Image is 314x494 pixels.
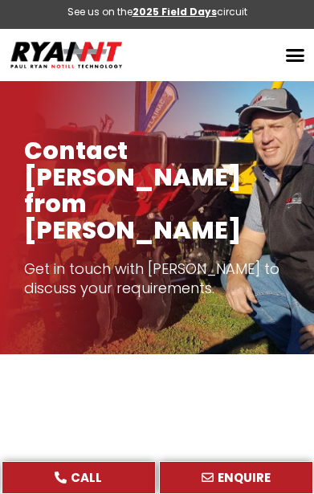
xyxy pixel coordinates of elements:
[218,472,271,484] span: ENQUIRE
[24,137,290,243] h1: Contact [PERSON_NAME] from [PERSON_NAME]
[159,461,313,494] a: ENQUIRE
[2,461,156,494] a: CALL
[279,40,310,71] div: Menu Toggle
[8,37,125,73] img: Ryan NT logo
[71,472,102,484] span: CALL
[67,6,247,19] div: See us on the circuit
[133,5,217,18] a: 2025 Field Days
[24,259,290,298] p: Get in touch with [PERSON_NAME] to discuss your requirements.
